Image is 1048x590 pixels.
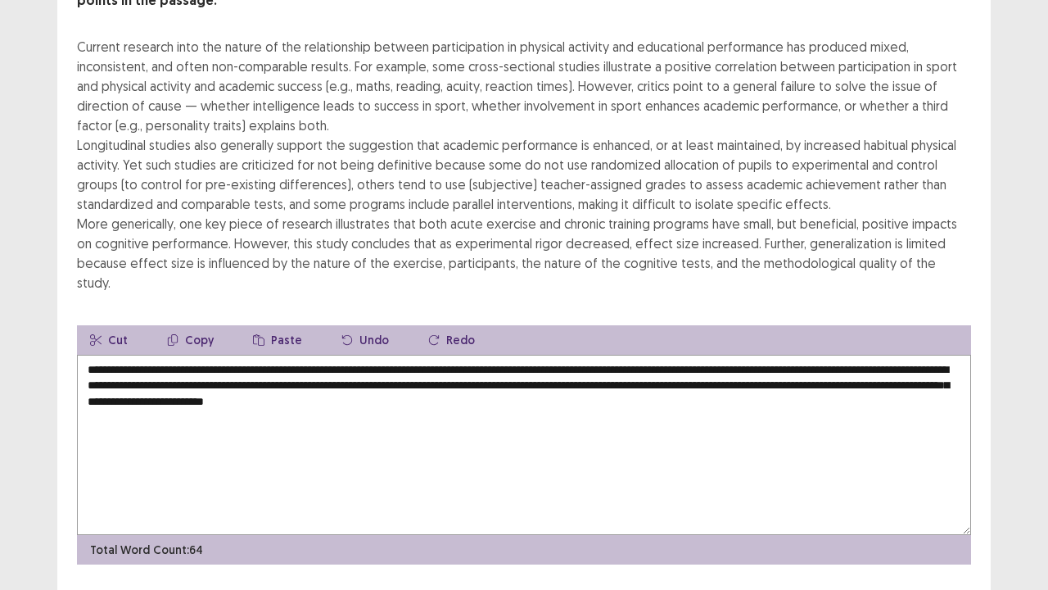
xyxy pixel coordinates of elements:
[240,325,315,355] button: Paste
[90,542,203,559] p: Total Word Count: 64
[415,325,488,355] button: Redo
[154,325,227,355] button: Copy
[77,37,971,293] div: Current research into the nature of the relationship between participation in physical activity a...
[328,325,402,355] button: Undo
[77,325,141,355] button: Cut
